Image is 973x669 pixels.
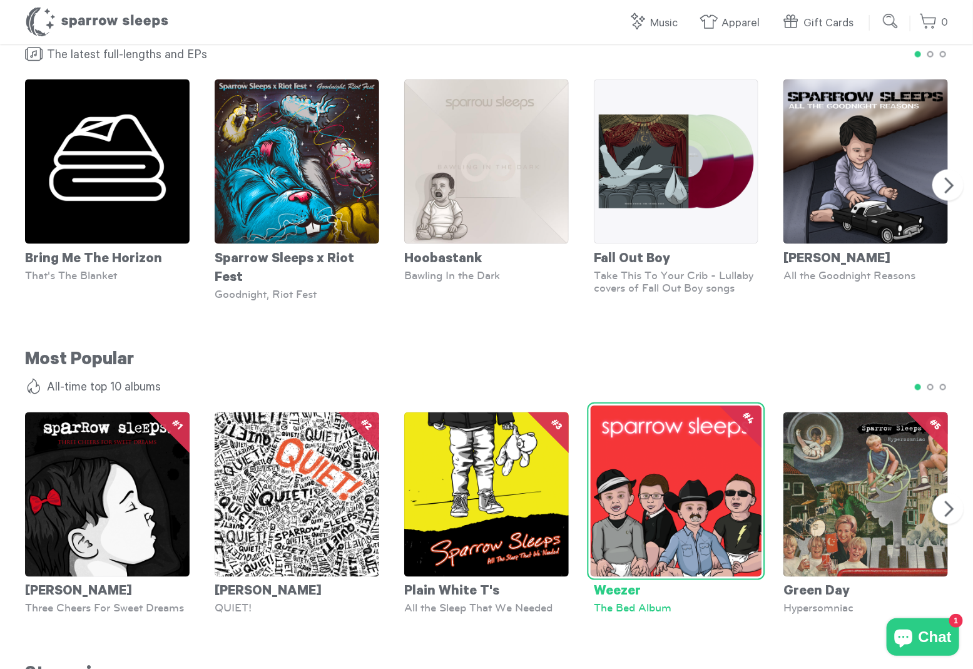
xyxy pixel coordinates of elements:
button: Next [932,170,964,201]
button: 2 of 3 [923,380,935,392]
img: SS_FUTST_SSEXCLUSIVE_6d2c3e95-2d39-4810-a4f6-2e3a860c2b91_grande.png [594,79,758,244]
a: Plain White T's All the Sleep That We Needed [404,412,569,615]
div: Take This To Your Crib - Lullaby covers of Fall Out Boy songs [594,269,758,294]
img: RiotFestCover2025_f0c3ff46-2987-413d-b2a7-3322b85762af_grande.jpg [215,79,379,244]
a: Fall Out Boy Take This To Your Crib - Lullaby covers of Fall Out Boy songs [594,79,758,294]
img: SS-Quiet-Cover-1600x1600_grande.jpg [215,412,379,577]
div: Goodnight, Riot Fest [215,288,379,300]
div: All the Sleep That We Needed [404,602,569,615]
div: All the Goodnight Reasons [783,269,948,282]
h2: Most Popular [25,350,948,374]
div: Hypersomniac [783,602,948,615]
img: BringMeTheHorizon-That_sTheBlanket-Cover_grande.png [25,79,190,244]
a: [PERSON_NAME] QUIET! [215,412,379,615]
button: 1 of 3 [910,47,923,59]
div: That's The Blanket [25,269,190,282]
div: Three Cheers For Sweet Dreams [25,602,190,615]
div: Plain White T's [404,577,569,602]
div: The Bed Album [594,602,758,615]
div: Bawling In the Dark [404,269,569,282]
button: 2 of 3 [923,47,935,59]
div: Bring Me The Horizon [25,244,190,269]
div: Hoobastank [404,244,569,269]
div: [PERSON_NAME] [25,577,190,602]
h4: The latest full-lengths and EPs [25,47,948,66]
button: 3 of 3 [935,380,948,392]
div: Fall Out Boy [594,244,758,269]
a: [PERSON_NAME] Three Cheers For Sweet Dreams [25,412,190,615]
a: Hoobastank Bawling In the Dark [404,79,569,282]
button: 1 of 3 [910,380,923,392]
a: Sparrow Sleeps x Riot Fest Goodnight, Riot Fest [215,79,379,300]
a: Weezer The Bed Album [594,412,758,615]
img: SS-The_Bed_Album-Weezer-1600x1600_grande.png [591,406,762,578]
button: 3 of 3 [935,47,948,59]
inbox-online-store-chat: Shopify online store chat [883,618,963,659]
a: Gift Cards [782,10,860,37]
a: 0 [919,9,948,36]
div: Weezer [594,577,758,602]
div: [PERSON_NAME] [783,244,948,269]
a: Apparel [700,10,766,37]
a: Bring Me The Horizon That's The Blanket [25,79,190,282]
div: Green Day [783,577,948,602]
div: [PERSON_NAME] [215,577,379,602]
img: SS-ThreeCheersForSweetDreams-Cover-1600x1600_grande.png [25,412,190,577]
input: Submit [879,9,904,34]
img: Nickelback-AllTheGoodnightReasons-Cover_1_grande.png [783,79,948,244]
a: Green Day Hypersomniac [783,412,948,615]
img: SS-Hypersomniac-Cover-1600x1600_grande.jpg [783,412,948,577]
div: Sparrow Sleeps x Riot Fest [215,244,379,288]
a: [PERSON_NAME] All the Goodnight Reasons [783,79,948,282]
a: Music [628,10,684,37]
img: SparrowSleeps-PlainWhiteT_s-AllTheSleepThatWeNeeded-Cover_grande.png [404,412,569,577]
h1: Sparrow Sleeps [25,6,169,38]
img: Hoobastank_-_Bawling_In_The_Dark_-_Cover_3000x3000_c6cbc220-6762-4f53-8157-d43f2a1c9256_grande.jpg [404,79,569,244]
h4: All-time top 10 albums [25,380,948,399]
button: Next [932,493,964,524]
div: QUIET! [215,602,379,615]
